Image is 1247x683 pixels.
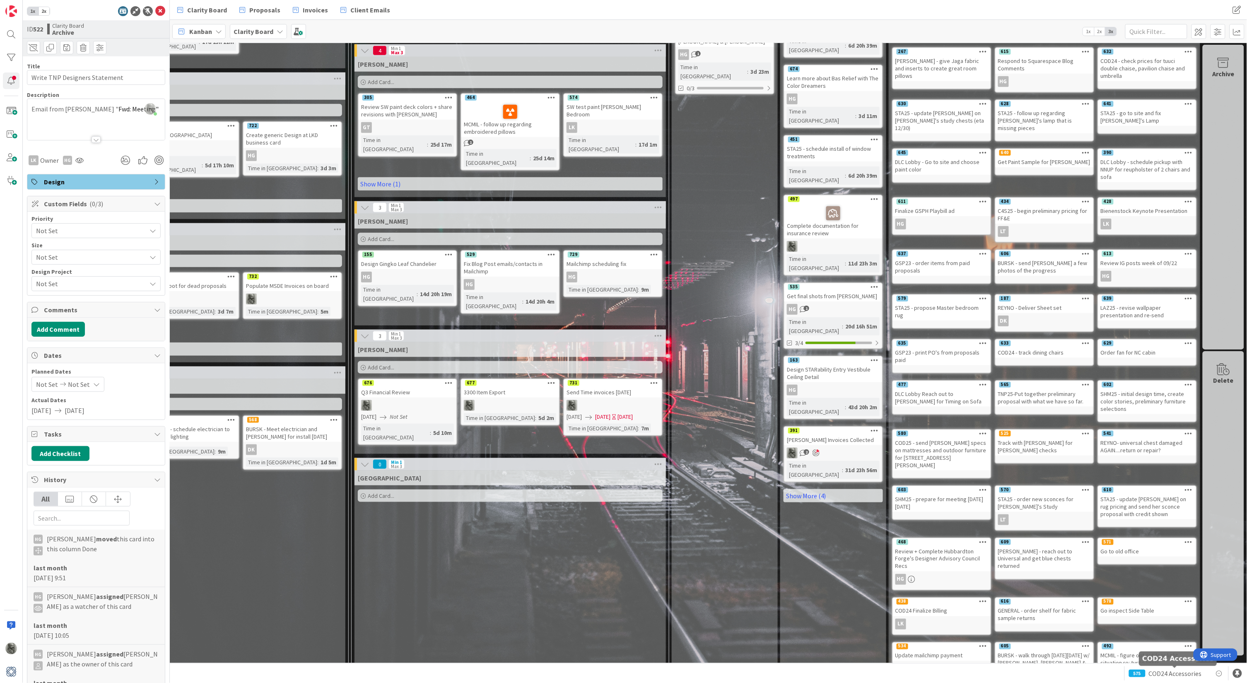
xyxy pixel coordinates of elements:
[36,225,142,237] span: Not Set
[996,381,1093,407] div: 565TNP25-Put together preliminary proposal with what we have so far.
[31,216,161,222] div: Priority
[44,177,150,187] span: Design
[37,343,342,356] a: Show More (2)
[996,108,1093,133] div: STA25 - follow up regarding [PERSON_NAME]'s lamp that is missing pieces
[895,219,906,229] div: HG
[44,199,150,209] span: Custom Fields
[1098,598,1196,616] div: 578Go inspect Side Table
[29,155,39,165] div: LK
[893,430,991,471] div: 580COD25 - send [PERSON_NAME] specs on mattresses and outdoor furniture for [STREET_ADDRESS][PERS...
[246,294,257,304] img: PA
[784,283,882,291] div: 535
[996,76,1093,87] div: HG
[787,448,798,459] img: PA
[784,65,882,91] div: 674Learn more about Bas Relief with The Color Dreamers
[784,136,882,162] div: 451STA25 - schedule install of window treatments
[893,643,991,650] div: 534
[893,100,991,133] div: 630STA25 - update [PERSON_NAME] on [PERSON_NAME]'s study chests (eta 12/30)
[244,416,341,442] div: 568BURSK - Meet electrician and [PERSON_NAME] for install [DATE]
[1098,198,1196,216] div: 428Bienenstock Keynote Presentation
[141,130,239,140] div: Design [GEOGRAPHIC_DATA]
[1098,295,1196,321] div: 639LAZ25 - revise wallpaper presentation and re-send
[247,123,259,129] div: 722
[747,67,748,76] span: :
[893,295,991,302] div: 579
[695,51,701,56] span: 1
[564,379,662,387] div: 731
[1098,108,1196,126] div: STA25 - go to site and fix [PERSON_NAME]'s Lamp
[856,111,857,121] span: :
[1094,27,1105,36] span: 2x
[893,381,991,389] div: 477
[897,101,908,107] div: 630
[1105,27,1117,36] span: 3x
[428,140,454,149] div: 25d 17m
[368,235,394,243] span: Add Card...
[244,273,341,291] div: 732Populate MSDE Invoices on board
[996,340,1093,358] div: 633COD24 - track dining chairs
[784,136,882,143] div: 451
[784,448,882,459] div: PA
[999,251,1011,257] div: 606
[1098,100,1196,108] div: 641
[635,140,637,149] span: :
[784,195,882,239] div: 497Complete documentation for insurance review
[368,492,394,500] span: Add Card...
[564,272,662,282] div: HG
[1098,157,1196,182] div: DLC Lobby - schedule pickup with NNUP for reupholster of 2 chairs and sofa
[564,400,662,411] div: PA
[893,198,991,205] div: 611
[784,241,882,252] div: PA
[27,63,40,70] label: Title
[897,251,908,257] div: 637
[996,157,1093,167] div: Get Paint Sample for [PERSON_NAME]
[564,94,662,120] div: 574SW test paint [PERSON_NAME] Bedroom
[461,251,559,277] div: 529Fix Blog Post emails/contacts in Mailchimp
[893,381,991,407] div: 477DLC Lobby Reach out to [PERSON_NAME] for Timing on Sofa
[996,514,1093,525] div: LT
[359,379,456,387] div: 676
[358,217,408,225] span: Hannah
[40,155,59,165] span: Owner
[787,107,856,125] div: Time in [GEOGRAPHIC_DATA]
[787,241,798,252] img: PA
[52,29,84,36] b: Archive
[996,643,1093,676] div: 605BURSK - walk through [DATE][DATE] w/ [PERSON_NAME], [PERSON_NAME] & [PERSON_NAME]
[999,49,1011,55] div: 615
[784,73,882,91] div: Learn more about Bas Relief with The Color Dreamers
[1098,430,1196,456] div: 541REYNO- universal chest damaged AGAIN....return or repair?
[1098,100,1196,126] div: 641STA25 - go to site and fix [PERSON_NAME]'s Lamp
[244,273,341,280] div: 732
[34,511,130,526] input: Search...
[27,70,165,85] input: type card name here...
[787,167,845,185] div: Time in [GEOGRAPHIC_DATA]
[36,379,58,389] span: Not Set
[1098,486,1196,494] div: 610
[368,364,394,371] span: Add Card...
[1098,340,1196,358] div: 629Order fan for NC cabin
[118,105,159,113] span: Fwd: Meeting"
[461,251,559,258] div: 529
[465,252,477,258] div: 529
[1098,48,1196,81] div: 632COD24 - check prices for tuuci double chaise, pavilion chaise and umbrella
[784,283,882,302] div: 535Get final shots from [PERSON_NAME]
[567,135,635,154] div: Time in [GEOGRAPHIC_DATA]
[246,150,257,161] div: HG
[361,400,372,411] img: PA
[1098,205,1196,216] div: Bienenstock Keynote Presentation
[893,295,991,321] div: 579STA25 - propose Master bedroom rug
[784,195,882,203] div: 497
[1098,250,1196,258] div: 613
[461,379,559,387] div: 677
[897,49,908,55] div: 267
[845,41,847,50] span: :
[359,272,456,282] div: HG
[784,94,882,104] div: HG
[787,254,845,273] div: Time in [GEOGRAPHIC_DATA]
[1098,598,1196,606] div: 578
[564,251,662,258] div: 729
[39,7,50,15] span: 2x
[996,381,1093,389] div: 565
[788,66,800,72] div: 674
[373,46,387,56] span: 4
